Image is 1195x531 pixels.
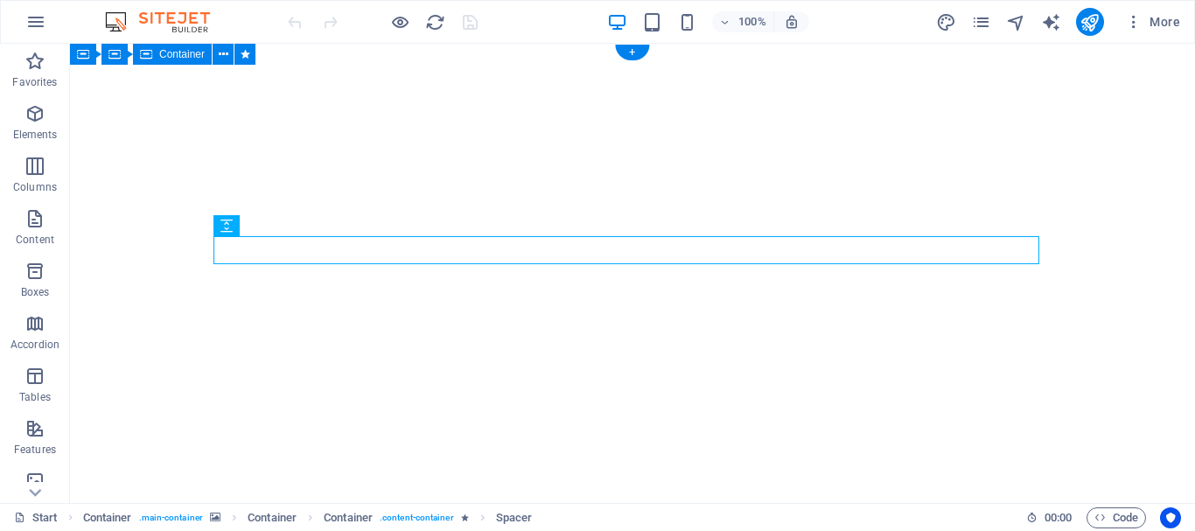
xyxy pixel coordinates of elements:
[712,11,774,32] button: 100%
[210,513,220,522] i: This element contains a background
[248,507,297,528] span: Click to select. Double-click to edit
[83,507,132,528] span: Click to select. Double-click to edit
[139,507,203,528] span: . main-container
[13,180,57,194] p: Columns
[389,11,410,32] button: Click here to leave preview mode and continue editing
[615,45,649,60] div: +
[496,507,533,528] span: Click to select. Double-click to edit
[1087,507,1146,528] button: Code
[1160,507,1181,528] button: Usercentrics
[936,12,956,32] i: Design (Ctrl+Alt+Y)
[784,14,800,30] i: On resize automatically adjust zoom level to fit chosen device.
[16,233,54,247] p: Content
[13,128,58,142] p: Elements
[1026,507,1073,528] h6: Session time
[1006,11,1027,32] button: navigator
[1057,511,1059,524] span: :
[1080,12,1100,32] i: Publish
[936,11,957,32] button: design
[1118,8,1187,36] button: More
[1125,13,1180,31] span: More
[324,507,373,528] span: Click to select. Double-click to edit
[424,11,445,32] button: reload
[10,338,59,352] p: Accordion
[1076,8,1104,36] button: publish
[1094,507,1138,528] span: Code
[14,507,58,528] a: Click to cancel selection. Double-click to open Pages
[83,507,533,528] nav: breadcrumb
[461,513,469,522] i: Element contains an animation
[971,12,991,32] i: Pages (Ctrl+Alt+S)
[1041,12,1061,32] i: AI Writer
[971,11,992,32] button: pages
[12,75,57,89] p: Favorites
[21,285,50,299] p: Boxes
[425,12,445,32] i: Reload page
[1006,12,1026,32] i: Navigator
[19,390,51,404] p: Tables
[101,11,232,32] img: Editor Logo
[1041,11,1062,32] button: text_generator
[14,443,56,457] p: Features
[159,49,205,59] span: Container
[738,11,766,32] h6: 100%
[380,507,454,528] span: . content-container
[1045,507,1072,528] span: 00 00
